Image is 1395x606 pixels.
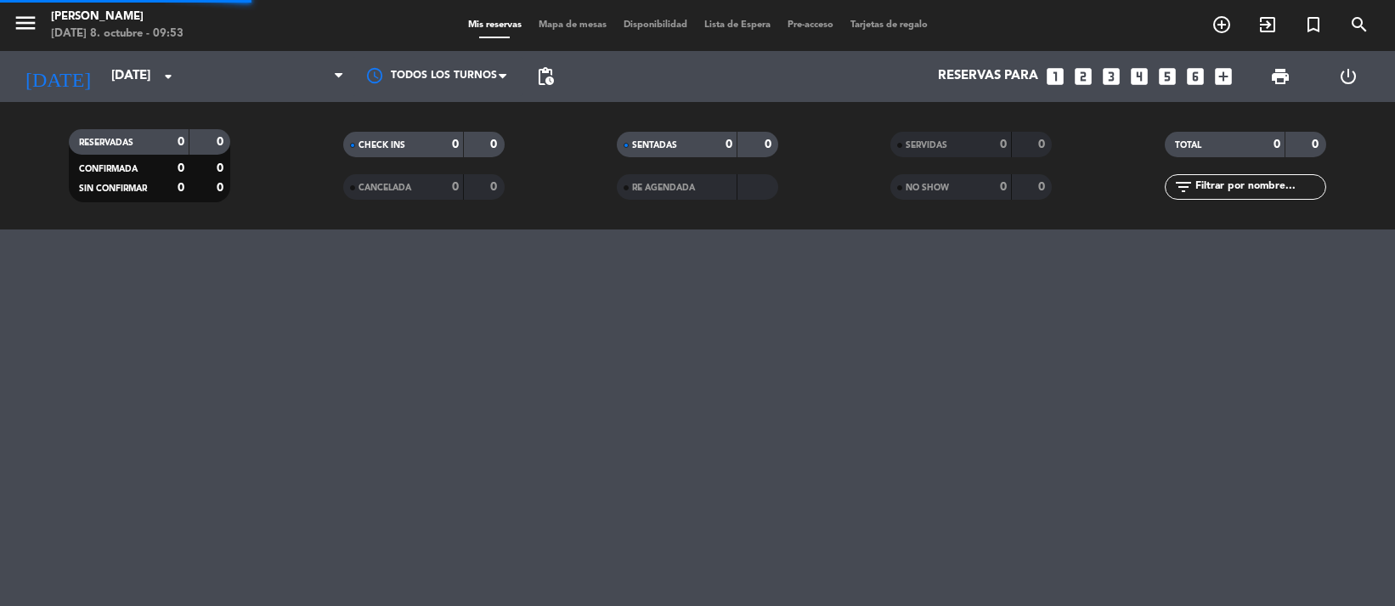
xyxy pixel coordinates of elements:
[632,141,677,150] span: SENTADAS
[51,8,184,25] div: [PERSON_NAME]
[906,141,947,150] span: SERVIDAS
[1257,14,1278,35] i: exit_to_app
[178,182,184,194] strong: 0
[1175,141,1201,150] span: TOTAL
[765,139,775,150] strong: 0
[1312,139,1322,150] strong: 0
[1303,14,1324,35] i: turned_in_not
[696,20,779,30] span: Lista de Espera
[13,10,38,42] button: menu
[217,136,227,148] strong: 0
[490,181,500,193] strong: 0
[1349,14,1370,35] i: search
[13,58,103,95] i: [DATE]
[13,10,38,36] i: menu
[158,66,178,87] i: arrow_drop_down
[1211,14,1232,35] i: add_circle_outline
[1156,65,1178,88] i: looks_5
[906,184,949,192] span: NO SHOW
[1212,65,1234,88] i: add_box
[1038,181,1048,193] strong: 0
[1314,51,1382,102] div: LOG OUT
[79,139,133,147] span: RESERVADAS
[1044,65,1066,88] i: looks_one
[1338,66,1358,87] i: power_settings_new
[452,139,459,150] strong: 0
[79,184,147,193] span: SIN CONFIRMAR
[359,184,411,192] span: CANCELADA
[178,162,184,174] strong: 0
[842,20,936,30] span: Tarjetas de regalo
[1038,139,1048,150] strong: 0
[1184,65,1206,88] i: looks_6
[632,184,695,192] span: RE AGENDADA
[1100,65,1122,88] i: looks_3
[79,165,138,173] span: CONFIRMADA
[1000,139,1007,150] strong: 0
[615,20,696,30] span: Disponibilidad
[217,162,227,174] strong: 0
[1270,66,1291,87] span: print
[1000,181,1007,193] strong: 0
[178,136,184,148] strong: 0
[217,182,227,194] strong: 0
[535,66,556,87] span: pending_actions
[1274,139,1280,150] strong: 0
[1072,65,1094,88] i: looks_two
[1173,177,1194,197] i: filter_list
[726,139,732,150] strong: 0
[460,20,530,30] span: Mis reservas
[1194,178,1325,196] input: Filtrar por nombre...
[490,139,500,150] strong: 0
[779,20,842,30] span: Pre-acceso
[452,181,459,193] strong: 0
[51,25,184,42] div: [DATE] 8. octubre - 09:53
[938,69,1038,84] span: Reservas para
[530,20,615,30] span: Mapa de mesas
[359,141,405,150] span: CHECK INS
[1128,65,1150,88] i: looks_4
